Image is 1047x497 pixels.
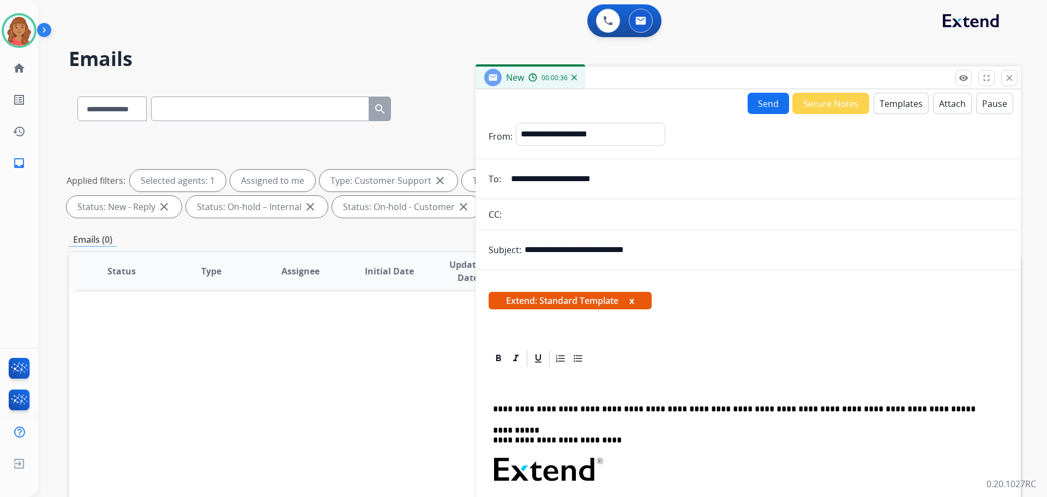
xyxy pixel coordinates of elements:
[874,93,929,114] button: Templates
[434,174,447,187] mat-icon: close
[304,200,317,213] mat-icon: close
[1004,73,1014,83] mat-icon: close
[107,265,136,278] span: Status
[541,74,568,82] span: 00:00:36
[158,200,171,213] mat-icon: close
[508,350,524,367] div: Italic
[629,294,634,307] button: x
[365,265,414,278] span: Initial Date
[69,48,1021,70] h2: Emails
[552,350,569,367] div: Ordered List
[13,157,26,170] mat-icon: inbox
[13,125,26,138] mat-icon: history
[457,200,470,213] mat-icon: close
[489,292,652,309] span: Extend: Standard Template
[490,350,507,367] div: Bold
[4,15,34,46] img: avatar
[982,73,991,83] mat-icon: fullscreen
[489,130,513,143] p: From:
[489,172,501,185] p: To:
[332,196,481,218] div: Status: On-hold - Customer
[13,93,26,106] mat-icon: list_alt
[230,170,315,191] div: Assigned to me
[67,174,125,187] p: Applied filters:
[986,477,1036,490] p: 0.20.1027RC
[130,170,226,191] div: Selected agents: 1
[320,170,458,191] div: Type: Customer Support
[570,350,586,367] div: Bullet List
[67,196,182,218] div: Status: New - Reply
[281,265,320,278] span: Assignee
[489,243,521,256] p: Subject:
[506,71,524,83] span: New
[443,258,493,284] span: Updated Date
[959,73,968,83] mat-icon: remove_red_eye
[69,233,117,247] p: Emails (0)
[530,350,546,367] div: Underline
[462,170,605,191] div: Type: Shipping Protection
[748,93,789,114] button: Send
[374,103,387,116] mat-icon: search
[13,62,26,75] mat-icon: home
[186,196,328,218] div: Status: On-hold – Internal
[489,208,502,221] p: CC:
[933,93,972,114] button: Attach
[792,93,869,114] button: Secure Notes
[201,265,221,278] span: Type
[976,93,1013,114] button: Pause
